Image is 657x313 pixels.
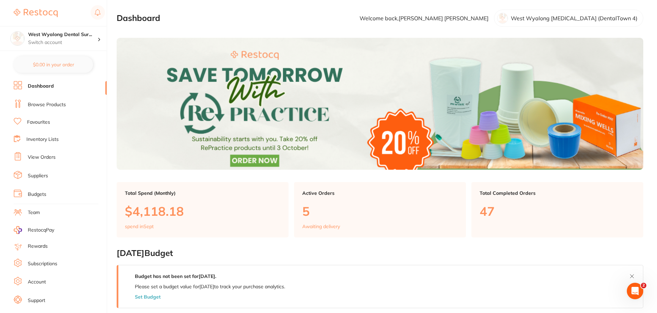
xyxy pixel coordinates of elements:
[14,226,54,234] a: RestocqPay
[28,31,97,38] h4: West Wyalong Dental Surgery (DentalTown 4)
[125,190,280,196] p: Total Spend (Monthly)
[28,297,45,304] a: Support
[28,209,40,216] a: Team
[302,204,458,218] p: 5
[28,83,54,90] a: Dashboard
[28,227,54,234] span: RestocqPay
[14,226,22,234] img: RestocqPay
[511,15,637,21] p: West Wyalong [MEDICAL_DATA] (DentalTown 4)
[302,224,340,229] p: Awaiting delivery
[28,243,48,250] a: Rewards
[302,190,458,196] p: Active Orders
[641,283,646,288] span: 2
[135,294,161,300] button: Set Budget
[14,9,58,17] img: Restocq Logo
[294,182,466,238] a: Active Orders5Awaiting delivery
[28,101,66,108] a: Browse Products
[627,283,643,299] iframe: Intercom live chat
[125,224,154,229] p: spend in Sept
[11,32,24,45] img: West Wyalong Dental Surgery (DentalTown 4)
[480,204,635,218] p: 47
[28,260,57,267] a: Subscriptions
[117,182,289,238] a: Total Spend (Monthly)$4,118.18spend inSept
[117,13,160,23] h2: Dashboard
[28,172,48,179] a: Suppliers
[14,5,58,21] a: Restocq Logo
[471,182,643,238] a: Total Completed Orders47
[117,248,643,258] h2: [DATE] Budget
[28,154,56,161] a: View Orders
[28,279,46,286] a: Account
[14,56,93,73] button: $0.00 in your order
[117,38,643,170] img: Dashboard
[28,39,97,46] p: Switch account
[360,15,489,21] p: Welcome back, [PERSON_NAME] [PERSON_NAME]
[135,273,216,279] strong: Budget has not been set for [DATE] .
[125,204,280,218] p: $4,118.18
[27,119,50,126] a: Favourites
[135,284,285,289] p: Please set a budget value for [DATE] to track your purchase analytics.
[480,190,635,196] p: Total Completed Orders
[26,136,59,143] a: Inventory Lists
[28,191,46,198] a: Budgets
